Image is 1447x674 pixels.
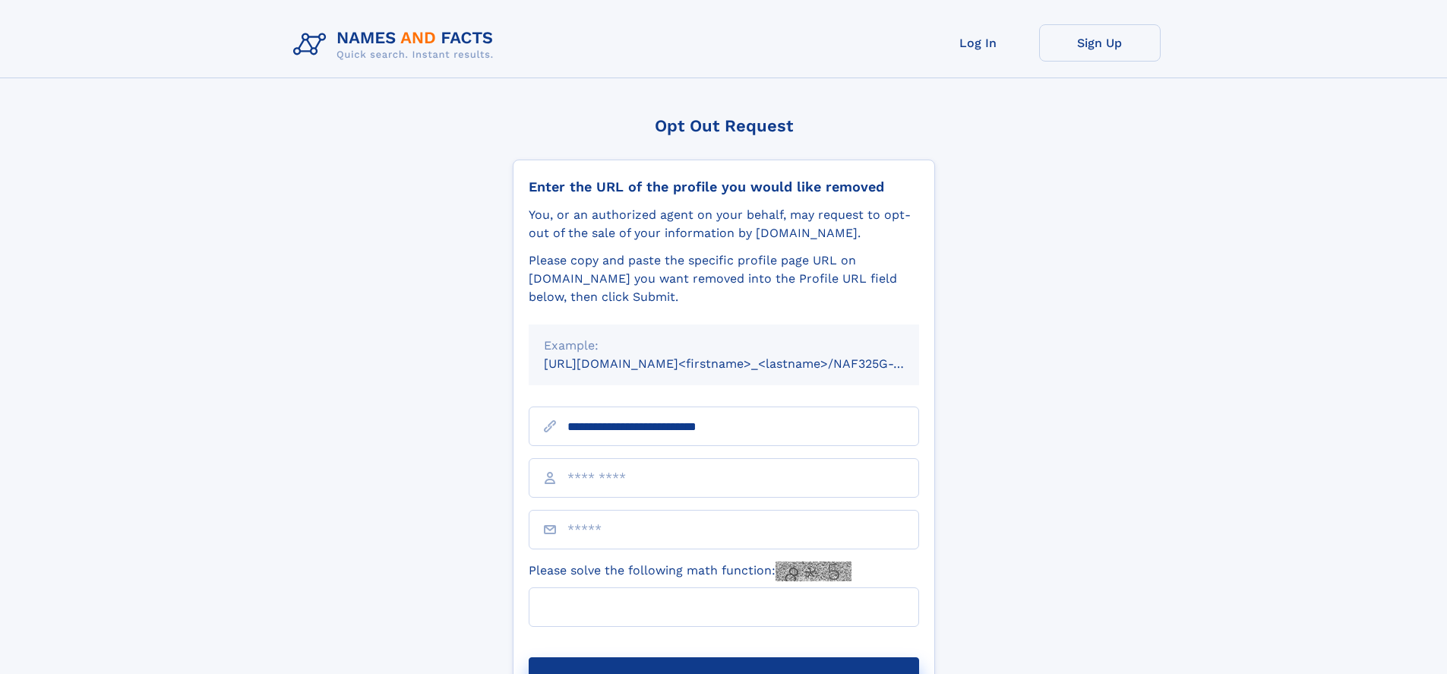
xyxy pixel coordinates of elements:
label: Please solve the following math function: [529,562,851,581]
a: Log In [918,24,1039,62]
div: Enter the URL of the profile you would like removed [529,179,919,195]
div: Opt Out Request [513,116,935,135]
div: Example: [544,337,904,355]
img: Logo Names and Facts [287,24,506,65]
div: You, or an authorized agent on your behalf, may request to opt-out of the sale of your informatio... [529,206,919,242]
small: [URL][DOMAIN_NAME]<firstname>_<lastname>/NAF325G-xxxxxxxx [544,356,948,371]
a: Sign Up [1039,24,1161,62]
div: Please copy and paste the specific profile page URL on [DOMAIN_NAME] you want removed into the Pr... [529,252,919,306]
